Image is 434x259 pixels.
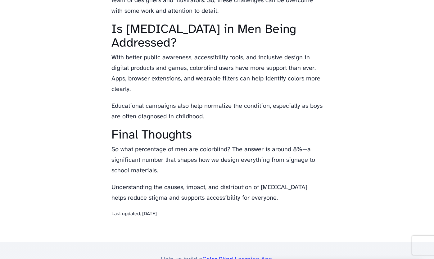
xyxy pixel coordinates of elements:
[111,101,323,122] p: Educational campaigns also help normalize the condition, especially as boys are often diagnosed i...
[111,144,323,176] p: So what percentage of men are colorblind? The answer is around 8%—a significant number that shape...
[111,23,323,50] h2: Is [MEDICAL_DATA] in Men Being Addressed?
[111,128,323,142] h2: Final Thoughts
[111,52,323,95] p: With better public awareness, accessibility tools, and inclusive design in digital products and g...
[111,182,323,203] p: Understanding the causes, impact, and distribution of [MEDICAL_DATA] helps reduce stigma and supp...
[111,210,323,218] p: Last updated: [DATE]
